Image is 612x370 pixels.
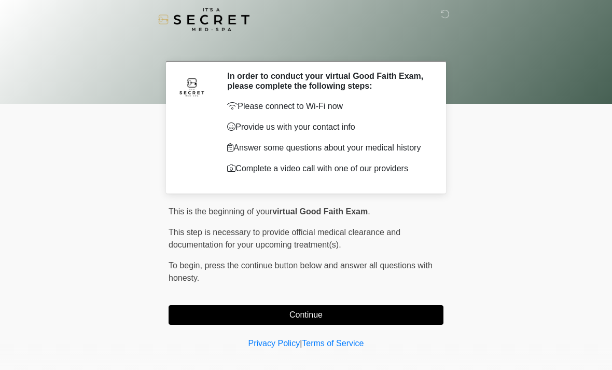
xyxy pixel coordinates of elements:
a: | [300,339,302,348]
p: Provide us with your contact info [227,121,428,133]
img: Agent Avatar [176,71,207,102]
p: Answer some questions about your medical history [227,142,428,154]
strong: virtual Good Faith Exam [272,207,368,216]
span: This step is necessary to provide official medical clearance and documentation for your upcoming ... [169,228,400,249]
h2: In order to conduct your virtual Good Faith Exam, please complete the following steps: [227,71,428,91]
span: This is the beginning of your [169,207,272,216]
button: Continue [169,305,443,325]
a: Privacy Policy [248,339,300,348]
p: Complete a video call with one of our providers [227,162,428,175]
h1: ‎ ‎ [161,37,451,57]
span: . [368,207,370,216]
a: Terms of Service [302,339,364,348]
img: It's A Secret Med Spa Logo [158,8,249,31]
span: press the continue button below and answer all questions with honesty. [169,261,433,282]
span: To begin, [169,261,204,270]
p: Please connect to Wi-Fi now [227,100,428,113]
